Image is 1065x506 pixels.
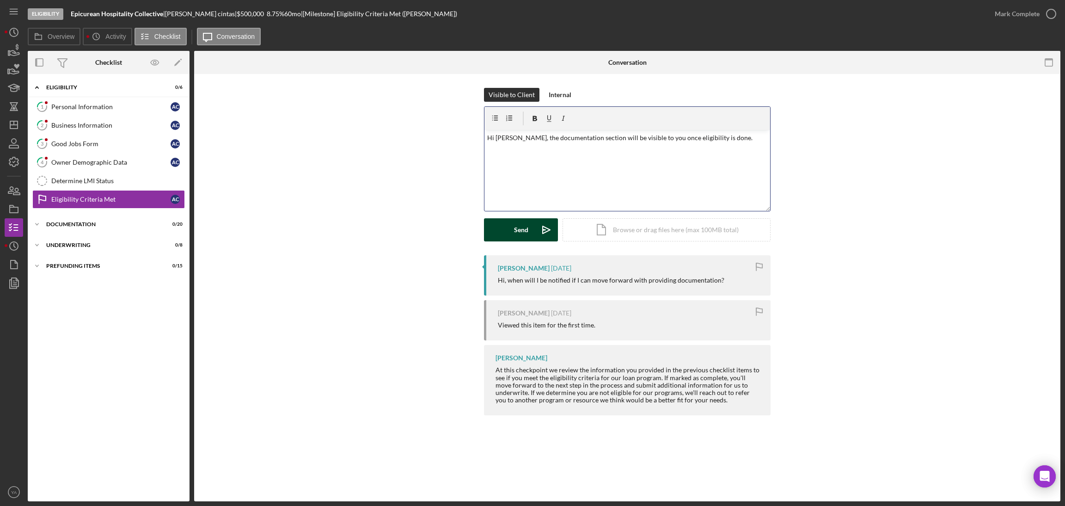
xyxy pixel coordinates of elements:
[995,5,1040,23] div: Mark Complete
[32,116,185,135] a: 2Business Informationac
[32,172,185,190] a: Determine LMI Status
[71,10,165,18] div: |
[301,10,457,18] div: | [Milestone] Eligibility Criteria Met ([PERSON_NAME])
[166,222,183,227] div: 0 / 20
[171,121,180,130] div: a c
[217,33,255,40] label: Conversation
[544,88,576,102] button: Internal
[237,10,264,18] span: $500,000
[51,140,171,148] div: Good Jobs Form
[608,59,647,66] div: Conversation
[197,28,261,45] button: Conversation
[11,490,17,495] text: YA
[41,122,43,128] tspan: 2
[267,10,284,18] div: 8.75 %
[498,321,595,329] div: Viewed this item for the first time.
[498,265,550,272] div: [PERSON_NAME]
[51,159,171,166] div: Owner Demographic Data
[41,141,43,147] tspan: 3
[284,10,301,18] div: 60 mo
[41,104,43,110] tspan: 1
[32,98,185,116] a: 1Personal Informationac
[32,153,185,172] a: 4Owner Demographic Dataac
[514,218,528,241] div: Send
[71,10,163,18] b: Epicurean Hospitality Collective
[41,159,44,165] tspan: 4
[48,33,74,40] label: Overview
[51,177,184,185] div: Determine LMI Status
[166,263,183,269] div: 0 / 15
[551,309,571,317] time: 2025-09-15 20:44
[549,88,571,102] div: Internal
[51,122,171,129] div: Business Information
[28,28,80,45] button: Overview
[487,133,768,143] p: Hi [PERSON_NAME], the documentation section will be visible to you once eligibility is done.
[498,309,550,317] div: [PERSON_NAME]
[83,28,132,45] button: Activity
[46,242,159,248] div: Underwriting
[496,354,547,362] div: [PERSON_NAME]
[28,8,63,20] div: Eligibility
[1034,465,1056,487] div: Open Intercom Messenger
[484,88,539,102] button: Visible to Client
[32,135,185,153] a: 3Good Jobs Formac
[165,10,237,18] div: [PERSON_NAME] cintas |
[5,483,23,501] button: YA
[496,366,761,403] div: At this checkpoint we review the information you provided in the previous checklist items to see ...
[171,158,180,167] div: a c
[154,33,181,40] label: Checklist
[171,102,180,111] div: a c
[95,59,122,66] div: Checklist
[51,196,171,203] div: Eligibility Criteria Met
[46,85,159,90] div: Eligibility
[498,277,724,284] div: Hi, when will I be notified if I can move forward with providing documentation?
[985,5,1060,23] button: Mark Complete
[489,88,535,102] div: Visible to Client
[32,190,185,209] a: Eligibility Criteria Metac
[171,139,180,148] div: a c
[46,222,159,227] div: Documentation
[166,85,183,90] div: 0 / 6
[135,28,187,45] button: Checklist
[51,103,171,111] div: Personal Information
[171,195,180,204] div: a c
[551,265,571,272] time: 2025-09-15 21:15
[166,242,183,248] div: 0 / 8
[46,263,159,269] div: Prefunding Items
[105,33,126,40] label: Activity
[484,218,558,241] button: Send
